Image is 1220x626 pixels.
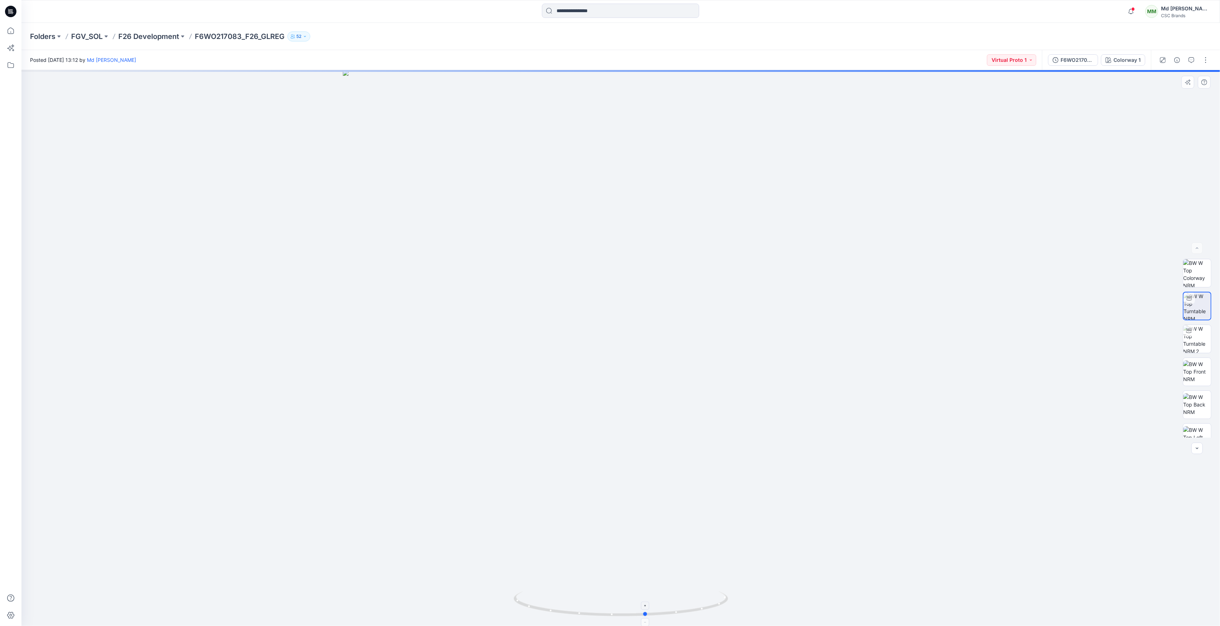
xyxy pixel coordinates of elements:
[1048,54,1098,66] button: F6WO217083_F26_GLREG_VP1
[1183,259,1211,287] img: BW W Top Colorway NRM
[296,33,301,40] p: 52
[195,31,285,41] p: F6WO217083_F26_GLREG
[87,57,136,63] a: Md [PERSON_NAME]
[1145,5,1158,18] div: MM
[1183,393,1211,416] img: BW W Top Back NRM
[1171,54,1183,66] button: Details
[1161,4,1211,13] div: Md [PERSON_NAME]
[1183,426,1211,449] img: BW W Top Left NRM
[30,56,136,64] span: Posted [DATE] 13:12 by
[1061,56,1093,64] div: F6WO217083_F26_GLREG_VP1
[1183,325,1211,353] img: BW W Top Turntable NRM 2
[287,31,310,41] button: 52
[1184,292,1211,320] img: BW W Top Turntable NRM
[71,31,103,41] a: FGV_SOL
[30,31,55,41] a: Folders
[1113,56,1141,64] div: Colorway 1
[1161,13,1211,18] div: CSC Brands
[1101,54,1145,66] button: Colorway 1
[118,31,179,41] a: F26 Development
[1183,360,1211,383] img: BW W Top Front NRM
